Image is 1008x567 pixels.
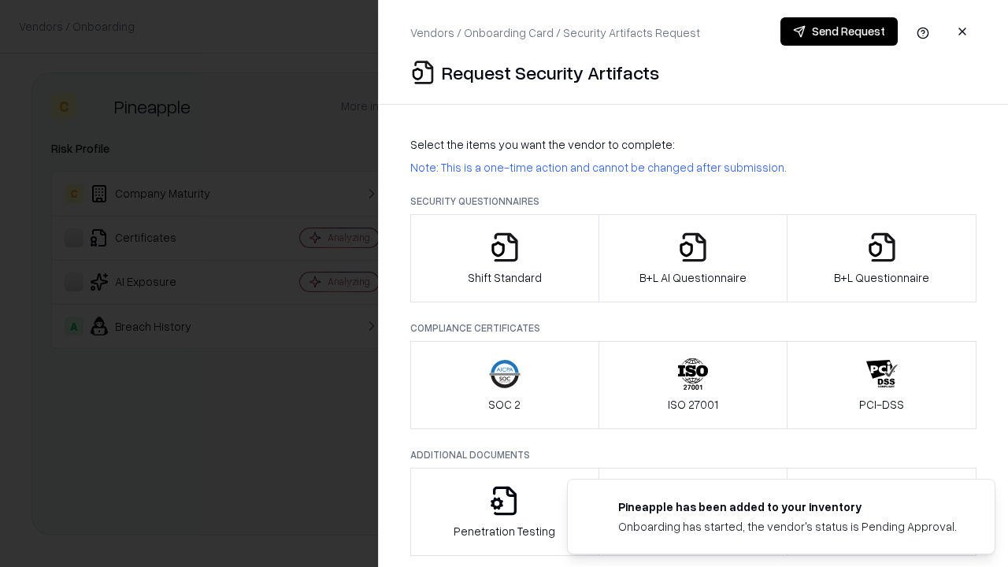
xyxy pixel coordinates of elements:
button: Send Request [780,17,898,46]
button: B+L AI Questionnaire [598,214,788,302]
p: Penetration Testing [454,523,555,539]
p: B+L Questionnaire [834,269,929,286]
button: Privacy Policy [598,468,788,556]
p: Additional Documents [410,448,976,461]
p: Security Questionnaires [410,195,976,208]
button: B+L Questionnaire [787,214,976,302]
button: Shift Standard [410,214,599,302]
p: Compliance Certificates [410,321,976,335]
p: PCI-DSS [859,396,904,413]
p: Vendors / Onboarding Card / Security Artifacts Request [410,24,700,41]
p: ISO 27001 [668,396,718,413]
button: Penetration Testing [410,468,599,556]
button: Data Processing Agreement [787,468,976,556]
div: Onboarding has started, the vendor's status is Pending Approval. [618,518,957,535]
p: Select the items you want the vendor to complete: [410,136,976,153]
p: Note: This is a one-time action and cannot be changed after submission. [410,159,976,176]
p: B+L AI Questionnaire [639,269,747,286]
img: pineappleenergy.com [587,498,606,517]
p: SOC 2 [488,396,521,413]
p: Shift Standard [468,269,542,286]
div: Pineapple has been added to your inventory [618,498,957,515]
p: Request Security Artifacts [442,60,659,85]
button: ISO 27001 [598,341,788,429]
button: SOC 2 [410,341,599,429]
button: PCI-DSS [787,341,976,429]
